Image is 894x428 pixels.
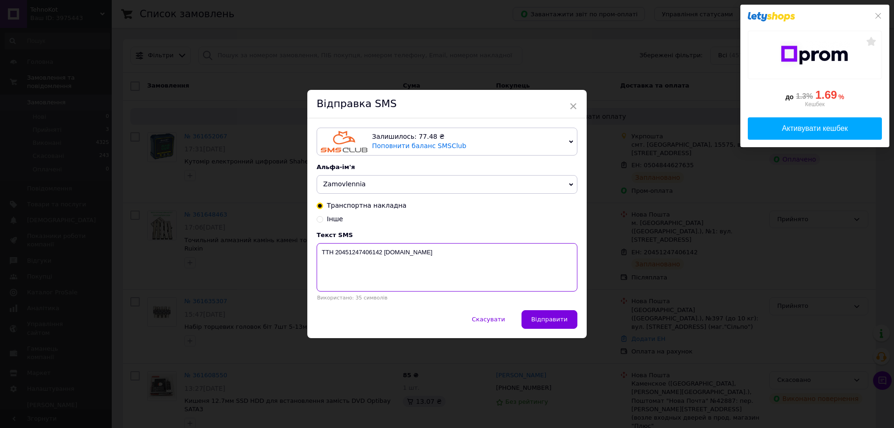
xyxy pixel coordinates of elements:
[317,163,355,170] span: Альфа-ім'я
[327,215,343,223] span: Інше
[327,202,406,209] span: Транспортна накладна
[531,316,568,323] span: Відправити
[307,90,587,118] div: Відправка SMS
[372,132,565,142] div: Залишилось: 77.48 ₴
[317,231,577,238] div: Текст SMS
[372,142,466,149] a: Поповнити баланс SMSClub
[569,98,577,114] span: ×
[521,310,577,329] button: Відправити
[462,310,515,329] button: Скасувати
[472,316,505,323] span: Скасувати
[323,180,366,188] span: Zamovlennia
[317,295,577,301] div: Використано: 35 символів
[317,243,577,292] textarea: ТТН 20451247406142 [DOMAIN_NAME]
